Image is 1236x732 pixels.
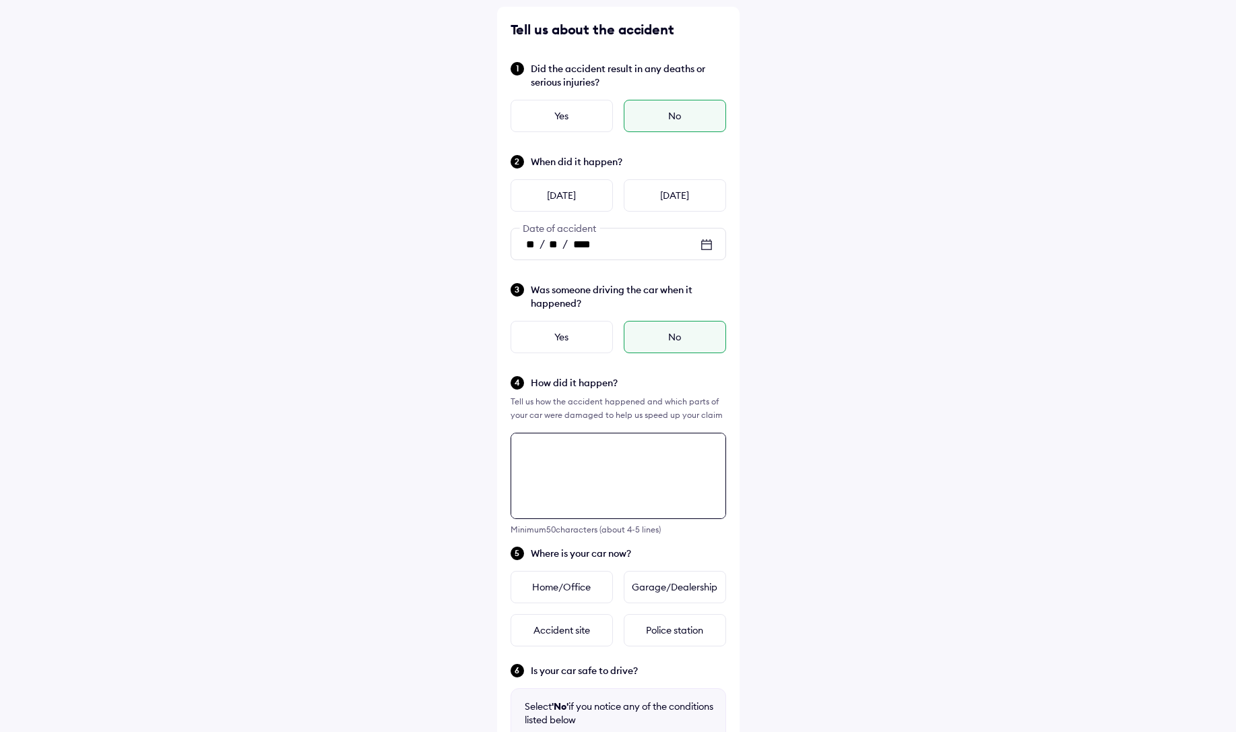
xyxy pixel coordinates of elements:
div: No [624,100,726,132]
div: Tell us about the accident [511,20,726,39]
span: / [540,237,545,250]
div: [DATE] [511,179,613,212]
div: Police station [624,614,726,646]
div: Yes [511,321,613,353]
div: Accident site [511,614,613,646]
span: Where is your car now? [531,547,726,560]
div: No [624,321,726,353]
div: [DATE] [624,179,726,212]
span: / [562,237,568,250]
span: Date of accident [519,222,599,235]
div: Tell us how the accident happened and which parts of your car were damaged to help us speed up yo... [511,395,726,422]
div: Yes [511,100,613,132]
div: Garage/Dealership [624,571,726,603]
b: 'No' [552,700,568,712]
span: How did it happen? [531,376,726,390]
span: When did it happen? [531,155,726,169]
span: Is your car safe to drive? [531,664,726,677]
div: Select if you notice any of the conditions listed below [525,700,713,727]
span: Did the accident result in any deaths or serious injuries? [531,62,726,89]
div: Home/Office [511,571,613,603]
div: Minimum 50 characters (about 4-5 lines) [511,524,726,535]
span: Was someone driving the car when it happened? [531,283,726,310]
